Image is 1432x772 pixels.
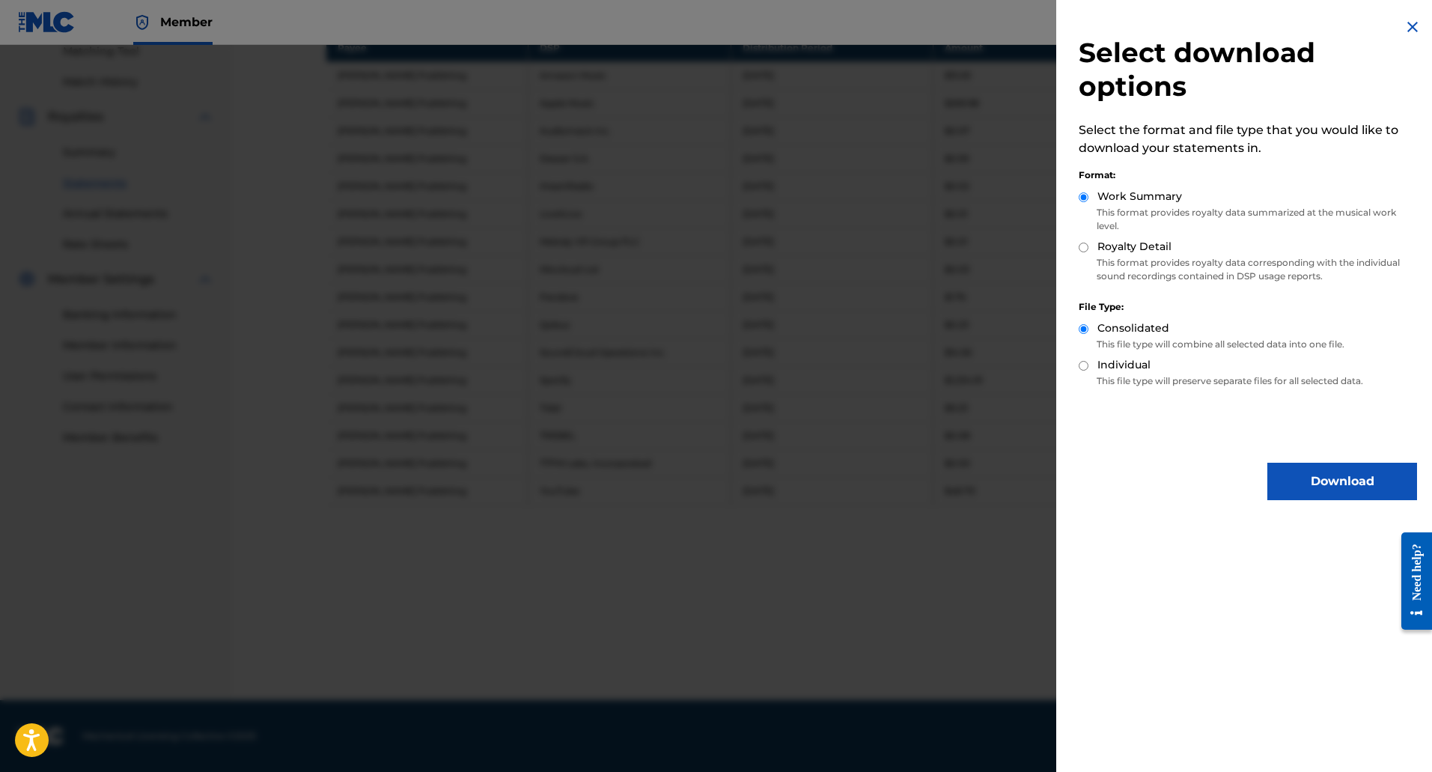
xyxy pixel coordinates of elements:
img: MLC Logo [18,11,76,33]
p: This format provides royalty data corresponding with the individual sound recordings contained in... [1079,256,1417,283]
div: File Type: [1079,300,1417,314]
p: This format provides royalty data summarized at the musical work level. [1079,206,1417,233]
span: Member [160,13,213,31]
label: Consolidated [1097,320,1169,336]
img: Top Rightsholder [133,13,151,31]
label: Work Summary [1097,189,1182,204]
button: Download [1267,463,1417,500]
label: Individual [1097,357,1151,373]
label: Royalty Detail [1097,239,1172,255]
div: Format: [1079,168,1417,182]
p: This file type will combine all selected data into one file. [1079,338,1417,351]
p: This file type will preserve separate files for all selected data. [1079,374,1417,388]
h2: Select download options [1079,36,1417,103]
iframe: Resource Center [1390,520,1432,641]
p: Select the format and file type that you would like to download your statements in. [1079,121,1417,157]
